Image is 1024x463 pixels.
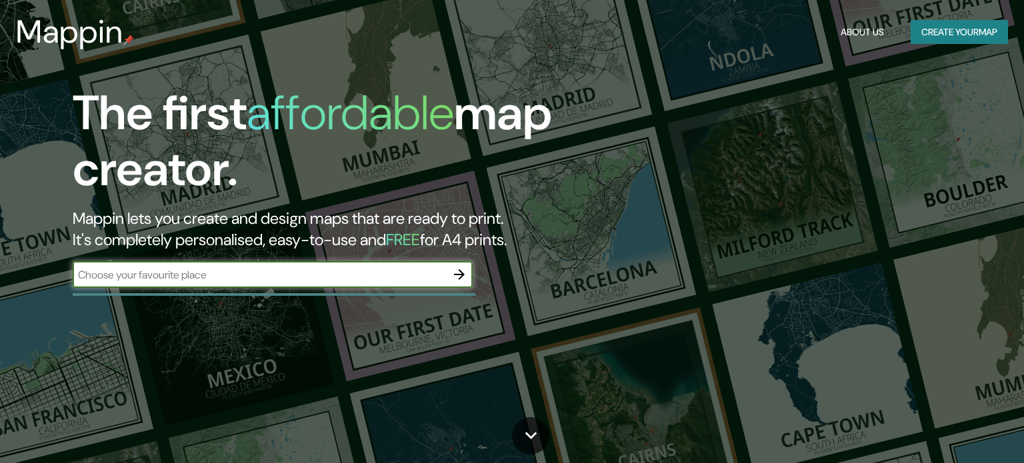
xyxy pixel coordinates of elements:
h1: The first map creator. [73,85,585,208]
button: About Us [835,20,889,45]
h5: FREE [386,229,420,250]
h2: Mappin lets you create and design maps that are ready to print. It's completely personalised, eas... [73,208,585,250]
input: Choose your favourite place [73,267,446,282]
h3: Mappin [16,13,123,51]
button: Create yourmap [911,20,1008,45]
img: mappin-pin [123,35,134,45]
h1: affordable [247,82,454,144]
